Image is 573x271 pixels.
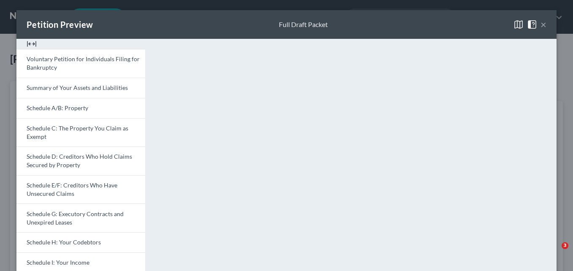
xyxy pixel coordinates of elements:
span: Schedule E/F: Creditors Who Have Unsecured Claims [27,182,117,197]
a: Schedule G: Executory Contracts and Unexpired Leases [16,203,145,232]
iframe: Intercom live chat [544,242,565,263]
span: Voluntary Petition for Individuals Filing for Bankruptcy [27,55,140,71]
img: map-close-ec6dd18eec5d97a3e4237cf27bb9247ecfb19e6a7ca4853eab1adfd70aa1fa45.svg [514,19,524,30]
div: Petition Preview [27,19,93,30]
span: Schedule D: Creditors Who Hold Claims Secured by Property [27,153,132,168]
a: Summary of Your Assets and Liabilities [16,78,145,98]
a: Schedule D: Creditors Who Hold Claims Secured by Property [16,146,145,175]
a: Schedule H: Your Codebtors [16,232,145,252]
span: Summary of Your Assets and Liabilities [27,84,128,91]
a: Voluntary Petition for Individuals Filing for Bankruptcy [16,49,145,78]
span: 3 [562,242,568,249]
button: × [541,19,546,30]
span: Schedule G: Executory Contracts and Unexpired Leases [27,210,124,226]
a: Schedule C: The Property You Claim as Exempt [16,118,145,147]
img: expand-e0f6d898513216a626fdd78e52531dac95497ffd26381d4c15ee2fc46db09dca.svg [27,39,37,49]
span: Schedule H: Your Codebtors [27,238,101,246]
span: Schedule I: Your Income [27,259,89,266]
span: Schedule C: The Property You Claim as Exempt [27,125,128,140]
a: Schedule E/F: Creditors Who Have Unsecured Claims [16,175,145,204]
div: Full Draft Packet [279,20,328,30]
span: Schedule A/B: Property [27,104,88,111]
img: help-close-5ba153eb36485ed6c1ea00a893f15db1cb9b99d6cae46e1a8edb6c62d00a1a76.svg [527,19,537,30]
a: Schedule A/B: Property [16,98,145,118]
